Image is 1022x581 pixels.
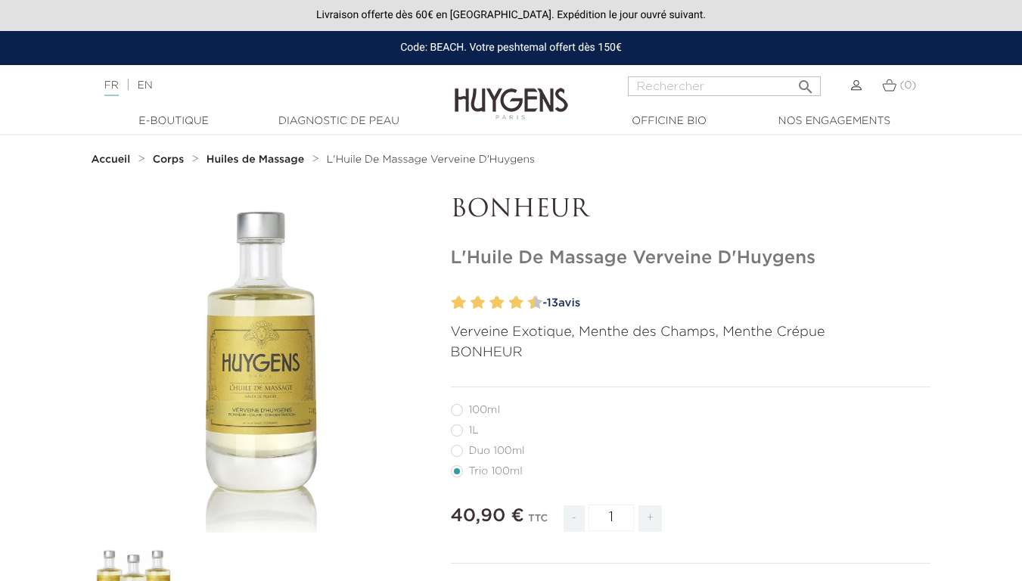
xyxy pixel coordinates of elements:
label: 4 [474,292,485,314]
a: Corps [153,154,188,166]
button:  [792,72,819,92]
a: EN [137,80,152,91]
label: 1L [451,424,497,437]
label: 2 [455,292,466,314]
label: Duo 100ml [451,445,543,457]
a: E-Boutique [98,113,250,129]
strong: Huiles de Massage [207,154,304,165]
h1: L'Huile De Massage Verveine D'Huygens [451,247,931,269]
a: Officine Bio [594,113,745,129]
a: Accueil [92,154,134,166]
input: Rechercher [628,76,821,96]
a: Huiles de Massage [207,154,308,166]
span: L'Huile De Massage Verveine D'Huygens [327,154,535,165]
a: -13avis [538,292,931,315]
a: Diagnostic de peau [263,113,415,129]
strong: Corps [153,154,185,165]
label: 5 [486,292,492,314]
label: 7 [505,292,511,314]
span: - [564,505,585,532]
label: 6 [493,292,505,314]
a: Nos engagements [759,113,910,129]
span: 40,90 € [451,507,524,525]
span: + [638,505,663,532]
a: L'Huile De Massage Verveine D'Huygens [327,154,535,166]
span: (0) [899,80,916,91]
label: Trio 100ml [451,465,541,477]
label: 3 [468,292,473,314]
i:  [797,73,815,92]
input: Quantité [589,505,634,531]
label: 1 [449,292,454,314]
p: BONHEUR [451,343,931,363]
img: Huygens [455,64,568,122]
div: | [97,76,415,95]
strong: Accueil [92,154,131,165]
label: 8 [512,292,523,314]
a: FR [104,80,119,96]
label: 100ml [451,404,518,416]
div: TTC [528,502,548,543]
label: 10 [531,292,542,314]
label: 9 [525,292,530,314]
p: BONHEUR [451,196,931,225]
span: 13 [547,297,558,309]
p: Verveine Exotique, Menthe des Champs, Menthe Crépue [451,322,931,343]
